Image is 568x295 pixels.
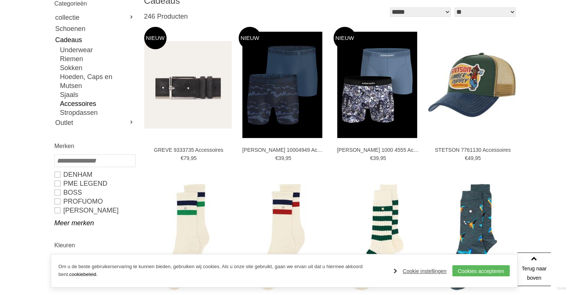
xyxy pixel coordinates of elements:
a: STETSON 7761130 Accessoires [432,147,514,153]
img: BJÖRN BORG 10004949 Accessoires [242,32,322,138]
a: PROFUOMO [55,197,135,206]
span: € [370,155,373,161]
span: , [284,155,286,161]
img: Alfredo Gonzales Athletic stripes Accessoires [166,184,209,290]
span: 95 [475,155,481,161]
p: Om u de beste gebruikerservaring te kunnen bieden, gebruiken wij cookies. Als u onze site gebruik... [59,263,387,279]
span: € [181,155,184,161]
a: [PERSON_NAME] 1000 4555 Accessoires [337,147,419,153]
span: € [275,155,278,161]
a: Divide [557,284,566,293]
span: 39 [373,155,379,161]
h2: Merken [55,141,135,151]
img: GREVE 9333735 Accessoires [144,41,232,129]
a: Hoeden, Caps en Mutsen [60,72,135,90]
img: BJÖRN BORG 1000 4555 Accessoires [337,32,417,138]
span: € [465,155,468,161]
img: Alfredo Gonzales Athletic stripes Accessoires [260,184,305,290]
a: BLAUW [55,254,135,263]
span: 95 [191,155,197,161]
a: Schoenen [55,23,135,34]
a: Outlet [55,117,135,128]
a: Sokken [60,63,135,72]
a: Cadeaus [55,34,135,45]
a: BOSS [55,188,135,197]
span: 39 [278,155,284,161]
span: , [379,155,380,161]
span: 246 Producten [144,13,188,20]
a: Underwear [60,45,135,54]
a: cookiebeleid [69,272,96,277]
span: 79 [183,155,189,161]
a: Meer merken [55,219,135,227]
a: Cookies accepteren [452,265,510,276]
a: [PERSON_NAME] 10004949 Accessoires [242,147,325,153]
a: Cookie instellingen [394,266,447,277]
span: 95 [285,155,291,161]
span: , [474,155,475,161]
a: Stropdassen [60,108,135,117]
a: Sjaals [60,90,135,99]
img: Alfredo Gonzales Kingfisher lifestyle merino Accessoires [446,184,497,290]
a: DENHAM [55,170,135,179]
a: Terug naar boven [517,252,551,286]
img: STETSON 7761130 Accessoires [428,53,516,117]
img: Alfredo Gonzales Merino cosy rib stripes Accessoires [351,184,404,290]
a: collectie [55,12,135,23]
a: [PERSON_NAME] [55,206,135,215]
a: Accessoires [60,99,135,108]
a: Riemen [60,54,135,63]
span: 49 [468,155,474,161]
h2: Kleuren [55,241,135,250]
a: PME LEGEND [55,179,135,188]
span: 95 [380,155,386,161]
span: , [189,155,191,161]
a: GREVE 9333735 Accessoires [148,147,230,153]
